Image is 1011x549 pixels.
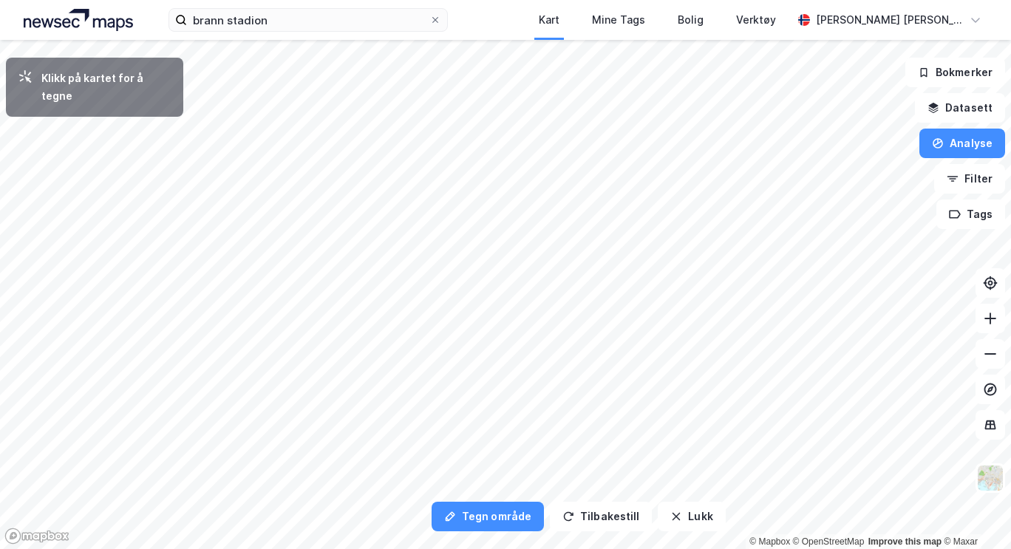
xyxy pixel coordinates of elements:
[736,11,776,29] div: Verktøy
[187,9,429,31] input: Søk på adresse, matrikkel, gårdeiere, leietakere eller personer
[658,502,725,531] button: Lukk
[4,528,69,545] a: Mapbox homepage
[919,129,1005,158] button: Analyse
[915,93,1005,123] button: Datasett
[936,200,1005,229] button: Tags
[550,502,652,531] button: Tilbakestill
[678,11,704,29] div: Bolig
[41,69,171,105] div: Klikk på kartet for å tegne
[937,478,1011,549] iframe: Chat Widget
[592,11,645,29] div: Mine Tags
[793,536,865,547] a: OpenStreetMap
[539,11,559,29] div: Kart
[816,11,964,29] div: [PERSON_NAME] [PERSON_NAME]
[905,58,1005,87] button: Bokmerker
[749,536,790,547] a: Mapbox
[976,464,1004,492] img: Z
[24,9,133,31] img: logo.a4113a55bc3d86da70a041830d287a7e.svg
[934,164,1005,194] button: Filter
[937,478,1011,549] div: Kontrollprogram for chat
[432,502,544,531] button: Tegn område
[868,536,942,547] a: Improve this map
